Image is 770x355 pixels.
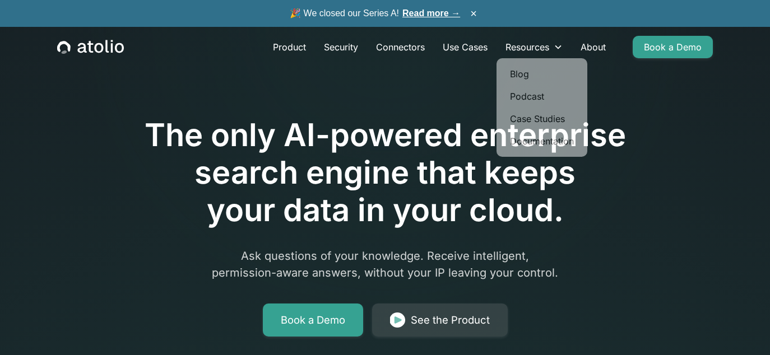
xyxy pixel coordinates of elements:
a: About [572,36,615,58]
a: Book a Demo [263,303,363,337]
a: Security [315,36,367,58]
a: Documentation [501,130,583,152]
a: Read more → [402,8,460,18]
button: × [467,7,480,20]
nav: Resources [497,58,587,157]
a: Case Studies [501,108,583,130]
a: home [57,40,124,54]
a: Podcast [501,85,583,108]
a: Connectors [367,36,434,58]
p: Ask questions of your knowledge. Receive intelligent, permission-aware answers, without your IP l... [170,247,600,281]
a: Product [264,36,315,58]
div: Resources [497,36,572,58]
div: Resources [505,40,549,54]
a: Use Cases [434,36,497,58]
div: See the Product [411,312,490,328]
a: Blog [501,63,583,85]
a: Book a Demo [633,36,713,58]
a: See the Product [372,303,508,337]
span: 🎉 We closed our Series A! [290,7,460,20]
h1: The only AI-powered enterprise search engine that keeps your data in your cloud. [98,116,672,230]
